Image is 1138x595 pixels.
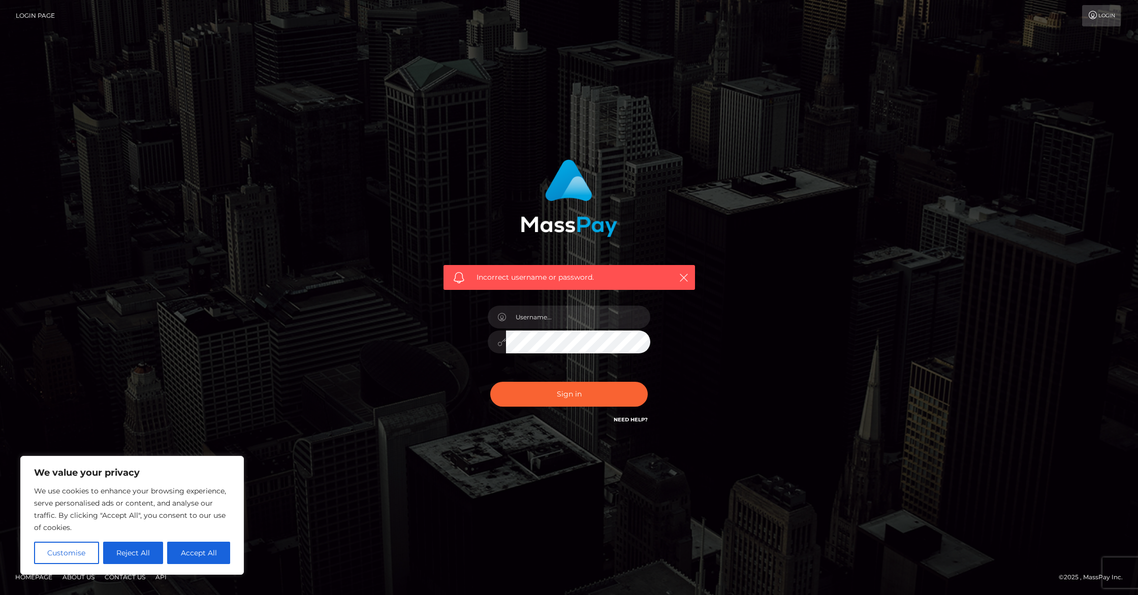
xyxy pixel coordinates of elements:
[1059,572,1130,583] div: © 2025 , MassPay Inc.
[101,569,149,585] a: Contact Us
[11,569,56,585] a: Homepage
[20,456,244,575] div: We value your privacy
[16,5,55,26] a: Login Page
[1082,5,1121,26] a: Login
[614,416,648,423] a: Need Help?
[34,485,230,534] p: We use cookies to enhance your browsing experience, serve personalised ads or content, and analys...
[34,467,230,479] p: We value your privacy
[34,542,99,564] button: Customise
[477,272,662,283] span: Incorrect username or password.
[151,569,171,585] a: API
[521,159,617,237] img: MassPay Login
[506,306,650,328] input: Username...
[103,542,164,564] button: Reject All
[490,382,648,407] button: Sign in
[167,542,230,564] button: Accept All
[58,569,99,585] a: About Us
